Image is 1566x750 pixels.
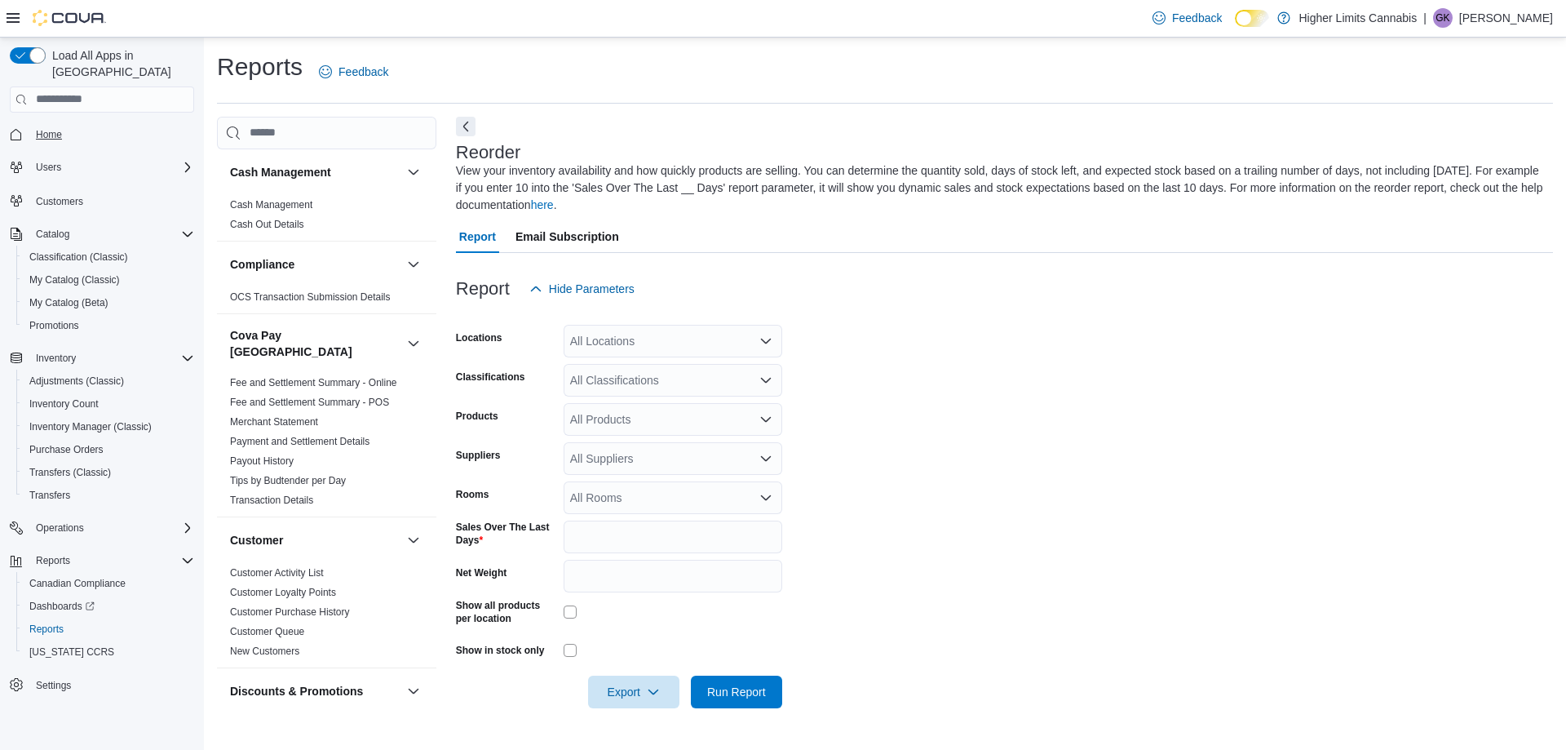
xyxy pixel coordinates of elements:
[16,438,201,461] button: Purchase Orders
[23,371,194,391] span: Adjustments (Classic)
[404,681,423,701] button: Discounts & Promotions
[230,626,304,637] a: Customer Queue
[16,246,201,268] button: Classification (Classic)
[29,190,194,211] span: Customers
[16,461,201,484] button: Transfers (Classic)
[456,599,557,625] label: Show all products per location
[3,347,201,370] button: Inventory
[456,143,520,162] h3: Reorder
[23,417,194,437] span: Inventory Manager (Classic)
[1435,8,1449,28] span: GK
[29,623,64,636] span: Reports
[3,122,201,146] button: Home
[23,270,194,290] span: My Catalog (Classic)
[230,606,350,619] span: Customer Purchase History
[23,440,110,459] a: Purchase Orders
[230,474,346,487] span: Tips by Budtender per Day
[23,394,105,414] a: Inventory Count
[230,586,336,599] span: Customer Loyalty Points
[459,220,496,253] span: Report
[230,198,312,211] span: Cash Management
[23,597,101,616] a: Dashboards
[16,641,201,663] button: [US_STATE] CCRS
[1423,8,1427,28] p: |
[29,600,95,613] span: Dashboards
[29,676,77,695] a: Settings
[531,198,554,211] a: here
[456,117,476,136] button: Next
[3,189,201,212] button: Customers
[23,316,86,335] a: Promotions
[36,161,61,174] span: Users
[759,413,772,426] button: Open list of options
[29,296,108,309] span: My Catalog (Beta)
[456,410,498,423] label: Products
[29,518,91,538] button: Operations
[230,415,318,428] span: Merchant Statement
[3,156,201,179] button: Users
[230,587,336,598] a: Customer Loyalty Points
[456,331,502,344] label: Locations
[16,291,201,314] button: My Catalog (Beta)
[16,595,201,618] a: Dashboards
[23,619,70,639] a: Reports
[230,396,389,409] span: Fee and Settlement Summary - POS
[759,452,772,465] button: Open list of options
[217,287,436,313] div: Compliance
[29,397,99,411] span: Inventory Count
[759,335,772,348] button: Open list of options
[588,676,679,708] button: Export
[230,455,294,468] span: Payout History
[36,679,71,692] span: Settings
[23,417,158,437] a: Inventory Manager (Classic)
[230,327,400,360] button: Cova Pay [GEOGRAPHIC_DATA]
[230,566,324,579] span: Customer Activity List
[1433,8,1453,28] div: Greg Kazarian
[515,220,619,253] span: Email Subscription
[230,377,397,388] a: Fee and Settlement Summary - Online
[29,124,194,144] span: Home
[707,684,766,700] span: Run Report
[404,255,423,274] button: Compliance
[230,291,391,303] a: OCS Transaction Submission Details
[23,394,194,414] span: Inventory Count
[230,532,283,548] h3: Customer
[1146,2,1228,34] a: Feedback
[230,164,331,180] h3: Cash Management
[16,314,201,337] button: Promotions
[46,47,194,80] span: Load All Apps in [GEOGRAPHIC_DATA]
[217,195,436,241] div: Cash Management
[29,251,128,264] span: Classification (Classic)
[29,551,194,570] span: Reports
[23,642,194,662] span: Washington CCRS
[230,455,294,467] a: Payout History
[338,64,388,80] span: Feedback
[23,574,194,593] span: Canadian Compliance
[29,646,114,659] span: [US_STATE] CCRS
[230,567,324,579] a: Customer Activity List
[1172,10,1222,26] span: Feedback
[217,563,436,668] div: Customer
[456,162,1545,214] div: View your inventory availability and how quickly products are selling. You can determine the quan...
[36,554,70,567] span: Reports
[29,675,194,695] span: Settings
[759,491,772,504] button: Open list of options
[29,375,124,388] span: Adjustments (Classic)
[29,551,77,570] button: Reports
[29,489,70,502] span: Transfers
[29,466,111,479] span: Transfers (Classic)
[523,273,641,305] button: Hide Parameters
[230,646,299,657] a: New Customers
[23,316,194,335] span: Promotions
[29,319,79,332] span: Promotions
[456,521,557,547] label: Sales Over The Last Days
[456,371,525,384] label: Classifications
[10,116,194,739] nav: Complex example
[3,223,201,246] button: Catalog
[230,435,369,448] span: Payment and Settlement Details
[29,443,104,456] span: Purchase Orders
[23,247,135,267] a: Classification (Classic)
[230,532,400,548] button: Customer
[23,440,194,459] span: Purchase Orders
